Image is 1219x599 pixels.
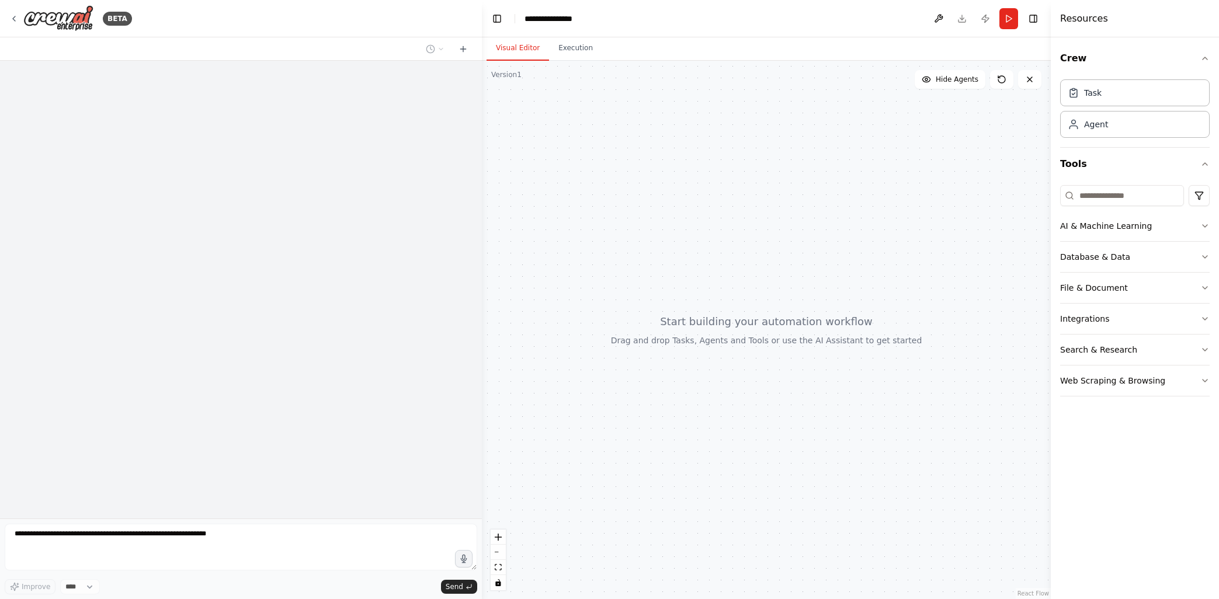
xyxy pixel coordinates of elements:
span: Send [446,582,463,591]
button: zoom out [491,545,506,560]
button: AI & Machine Learning [1060,211,1210,241]
div: React Flow controls [491,530,506,590]
button: Start a new chat [454,42,473,56]
div: Crew [1060,75,1210,147]
button: Integrations [1060,304,1210,334]
button: Search & Research [1060,335,1210,365]
div: BETA [103,12,132,26]
button: Improve [5,579,55,594]
a: React Flow attribution [1017,590,1049,597]
div: Agent [1084,119,1108,130]
button: Tools [1060,148,1210,180]
button: toggle interactivity [491,575,506,590]
button: fit view [491,560,506,575]
button: Visual Editor [487,36,549,61]
button: Execution [549,36,602,61]
nav: breadcrumb [525,13,572,25]
button: Switch to previous chat [421,42,449,56]
button: Crew [1060,42,1210,75]
button: Hide right sidebar [1025,11,1041,27]
h4: Resources [1060,12,1108,26]
button: zoom in [491,530,506,545]
div: Task [1084,87,1102,99]
button: Database & Data [1060,242,1210,272]
button: File & Document [1060,273,1210,303]
img: Logo [23,5,93,32]
span: Hide Agents [936,75,978,84]
div: Tools [1060,180,1210,406]
button: Send [441,580,477,594]
span: Improve [22,582,50,591]
button: Hide left sidebar [489,11,505,27]
button: Hide Agents [915,70,985,89]
button: Click to speak your automation idea [455,550,473,567]
button: Web Scraping & Browsing [1060,365,1210,396]
div: Version 1 [491,70,522,79]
